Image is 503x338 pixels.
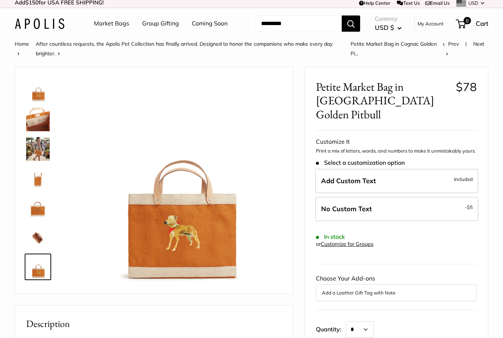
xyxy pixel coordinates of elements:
[316,233,345,240] span: In stock
[315,169,478,193] label: Add Custom Text
[25,77,51,103] a: Petite Market Bag in Cognac Golden Pitbull
[351,41,437,57] span: Petite Market Bag in Cognac Golden Pi...
[456,80,477,94] span: $78
[255,15,342,32] input: Search...
[315,197,478,221] label: Leave Blank
[375,24,394,31] span: USD $
[316,273,477,301] div: Choose Your Add-ons
[342,15,360,32] button: Search
[26,255,50,279] img: Petite Market Bag in Cognac Golden Pitbull
[316,136,477,147] div: Customize It
[25,106,51,133] a: Petite Market Bag in Cognac Golden Pitbull
[26,196,50,220] img: Petite Market Bag in Cognac Golden Pitbull
[418,19,444,28] a: My Account
[25,224,51,251] a: Petite Market Bag in Cognac Golden Pitbull
[26,137,50,161] img: Petite Market Bag in Cognac Golden Pitbull
[94,18,129,29] a: Market Bags
[454,175,473,184] span: Included
[36,41,333,57] a: After countless requests, the Apolis Pet Collection has finally arrived. Designed to honor the co...
[316,80,450,121] span: Petite Market Bag in [GEOGRAPHIC_DATA] Golden Pitbull
[465,203,473,212] span: -
[142,18,179,29] a: Group Gifting
[25,195,51,221] a: Petite Market Bag in Cognac Golden Pitbull
[15,41,29,47] a: Home
[467,204,473,210] span: $5
[26,317,282,331] h2: Description
[26,167,50,190] img: Petite Market Bag in Cognac Golden Pitbull
[26,78,50,102] img: Petite Market Bag in Cognac Golden Pitbull
[316,159,405,166] span: Select a customization option
[321,241,373,247] a: Customize for Groups
[375,14,402,24] span: Currency
[464,17,471,24] span: 0
[321,177,376,185] span: Add Custom Text
[25,165,51,192] a: Petite Market Bag in Cognac Golden Pitbull
[74,78,282,286] img: Petite Market Bag in Cognac Golden Pitbull
[25,254,51,280] a: Petite Market Bag in Cognac Golden Pitbull
[25,136,51,162] a: Petite Market Bag in Cognac Golden Pitbull
[26,226,50,249] img: Petite Market Bag in Cognac Golden Pitbull
[375,22,402,34] button: USD $
[192,18,228,29] a: Coming Soon
[443,41,459,47] a: Prev
[321,205,372,213] span: No Custom Text
[15,39,443,58] nav: Breadcrumb
[316,319,346,338] label: Quantity:
[316,239,373,249] div: or
[322,288,471,297] button: Add a Leather Gift Tag with Note
[316,147,477,155] p: Print a mix of letters, words, and numbers to make it unmistakably yours.
[26,108,50,131] img: Petite Market Bag in Cognac Golden Pitbull
[457,18,488,29] a: 0 Cart
[15,18,64,29] img: Apolis
[476,20,488,27] span: Cart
